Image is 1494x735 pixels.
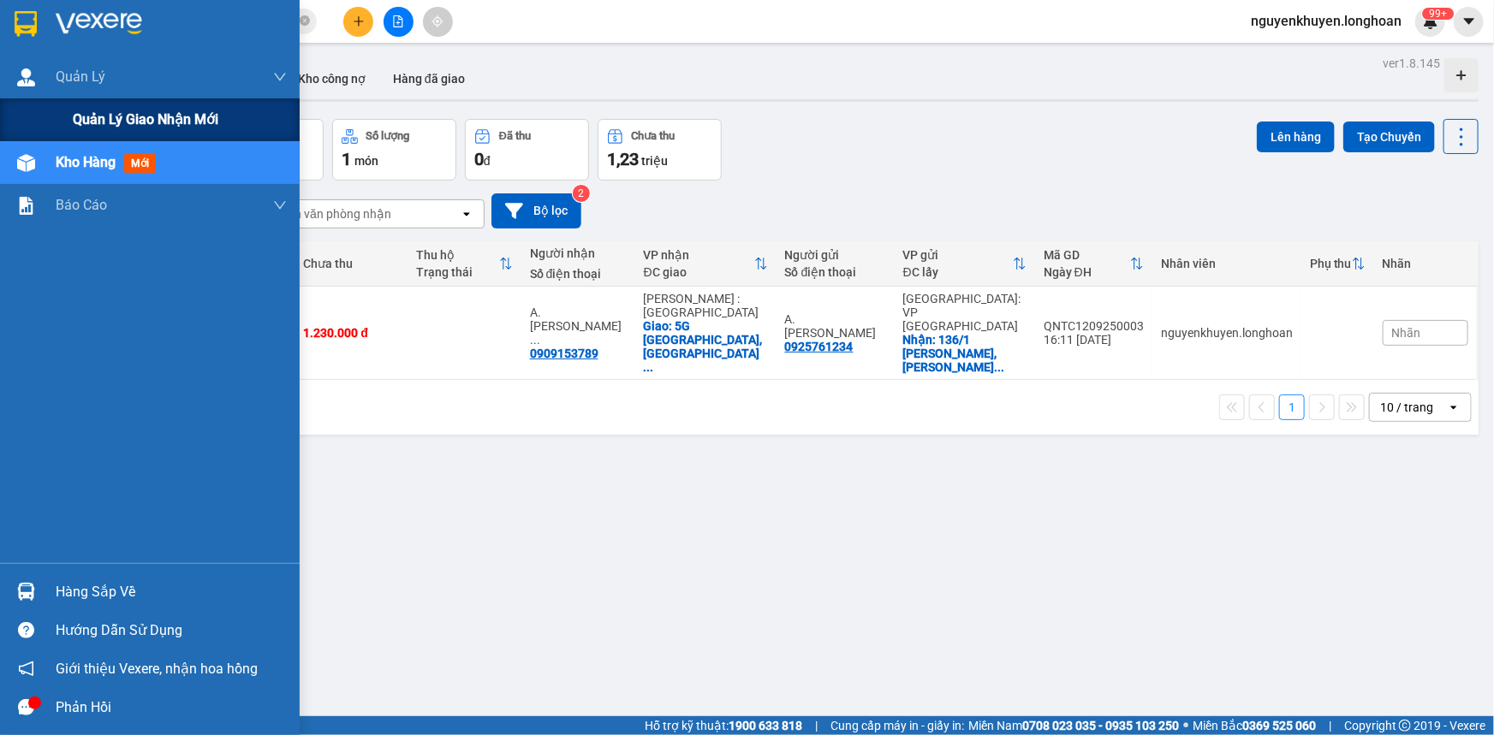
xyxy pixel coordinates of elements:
span: mới [124,154,156,173]
button: Hàng đã giao [379,58,479,99]
div: Số điện thoại [785,265,886,279]
button: caret-down [1454,7,1484,37]
img: warehouse-icon [17,154,35,172]
strong: 1900 633 818 [729,719,802,732]
div: Nhân viên [1161,257,1293,270]
span: | [1329,716,1331,735]
span: ... [530,333,540,347]
span: down [273,70,287,84]
div: A. Lê Đình Cường [530,305,627,347]
span: down [273,199,287,212]
div: VP gửi [903,248,1013,262]
img: warehouse-icon [17,583,35,601]
span: close-circle [300,14,310,30]
th: Toggle SortBy [1301,241,1374,287]
div: VP nhận [644,248,754,262]
span: ... [644,360,654,374]
div: Nhận: 136/1 Nguyễn Văn Linh, p Trương Quang Trọng, t Quảng Ngãi (TT Sơn Tịnh cũ) [903,333,1027,374]
span: copyright [1399,720,1411,732]
button: 1 [1279,394,1305,420]
span: notification [18,661,34,677]
div: Thu hộ [417,248,499,262]
div: [PERSON_NAME] : [GEOGRAPHIC_DATA] [644,292,768,319]
span: | [815,716,818,735]
div: Số lượng [366,130,410,142]
span: Quản Lý [56,66,105,87]
div: Số điện thoại [530,267,627,281]
span: Quản lý giao nhận mới [73,109,218,130]
span: Nhãn [1392,326,1421,340]
th: Toggle SortBy [635,241,777,287]
span: aim [432,15,443,27]
sup: 2 [573,185,590,202]
button: plus [343,7,373,37]
div: [GEOGRAPHIC_DATA]: VP [GEOGRAPHIC_DATA] [903,292,1027,333]
span: file-add [392,15,404,27]
sup: 566 [1422,8,1454,20]
div: 16:11 [DATE] [1044,333,1144,347]
th: Toggle SortBy [1035,241,1152,287]
div: Chọn văn phòng nhận [273,205,391,222]
span: 1 [342,149,351,169]
div: Trạng thái [417,265,499,279]
div: ver 1.8.145 [1383,54,1440,73]
span: ... [995,360,1005,374]
img: solution-icon [17,197,35,215]
button: Chưa thu1,23 triệu [598,119,722,181]
th: Toggle SortBy [408,241,521,287]
img: warehouse-icon [17,68,35,86]
strong: 0369 525 060 [1242,719,1316,732]
span: plus [353,15,365,27]
span: Giới thiệu Vexere, nhận hoa hồng [56,658,258,679]
div: QNTC1209250003 [1044,319,1144,333]
strong: 0708 023 035 - 0935 103 250 [1022,719,1179,732]
div: Giao: 5G đường N10 Bình Hòa, Thuận An, Bình Dương [644,319,768,374]
span: ⚪️ [1183,722,1188,729]
span: Báo cáo [56,194,107,216]
th: Toggle SortBy [895,241,1035,287]
button: Lên hàng [1257,122,1335,152]
span: Cung cấp máy in - giấy in: [830,716,964,735]
img: logo-vxr [15,11,37,37]
div: Tạo kho hàng mới [1444,58,1479,92]
button: Bộ lọc [491,193,581,228]
svg: open [460,207,473,221]
span: Miền Nam [968,716,1179,735]
button: Kho công nợ [284,58,379,99]
button: Đã thu0đ [465,119,589,181]
div: 1.230.000 đ [303,326,399,340]
div: 0925761234 [785,340,854,353]
svg: open [1447,400,1461,414]
img: icon-new-feature [1423,14,1438,29]
span: message [18,699,34,715]
div: Phụ thu [1310,257,1352,270]
span: Miền Bắc [1193,716,1316,735]
span: triệu [641,154,668,168]
div: Chưa thu [632,130,676,142]
div: ĐC lấy [903,265,1013,279]
span: question-circle [18,622,34,638]
button: aim [423,7,453,37]
span: đ [484,154,491,168]
span: món [354,154,378,168]
span: nguyenkhuyen.longhoan [1237,10,1415,32]
span: caret-down [1461,14,1477,29]
div: Đã thu [499,130,531,142]
div: ĐC giao [644,265,754,279]
div: 0909153789 [530,347,598,360]
span: Kho hàng [56,154,116,170]
div: Người gửi [785,248,886,262]
div: nguyenkhuyen.longhoan [1161,326,1293,340]
button: Số lượng1món [332,119,456,181]
div: A. Huy Quang [785,312,886,340]
span: 0 [474,149,484,169]
div: Ngày ĐH [1044,265,1130,279]
div: 10 / trang [1380,399,1433,416]
span: Hỗ trợ kỹ thuật: [645,716,802,735]
span: close-circle [300,15,310,26]
div: Phản hồi [56,695,287,720]
div: Nhãn [1383,257,1468,270]
div: Hàng sắp về [56,579,287,605]
div: Chưa thu [303,257,399,270]
button: Tạo Chuyến [1343,122,1435,152]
